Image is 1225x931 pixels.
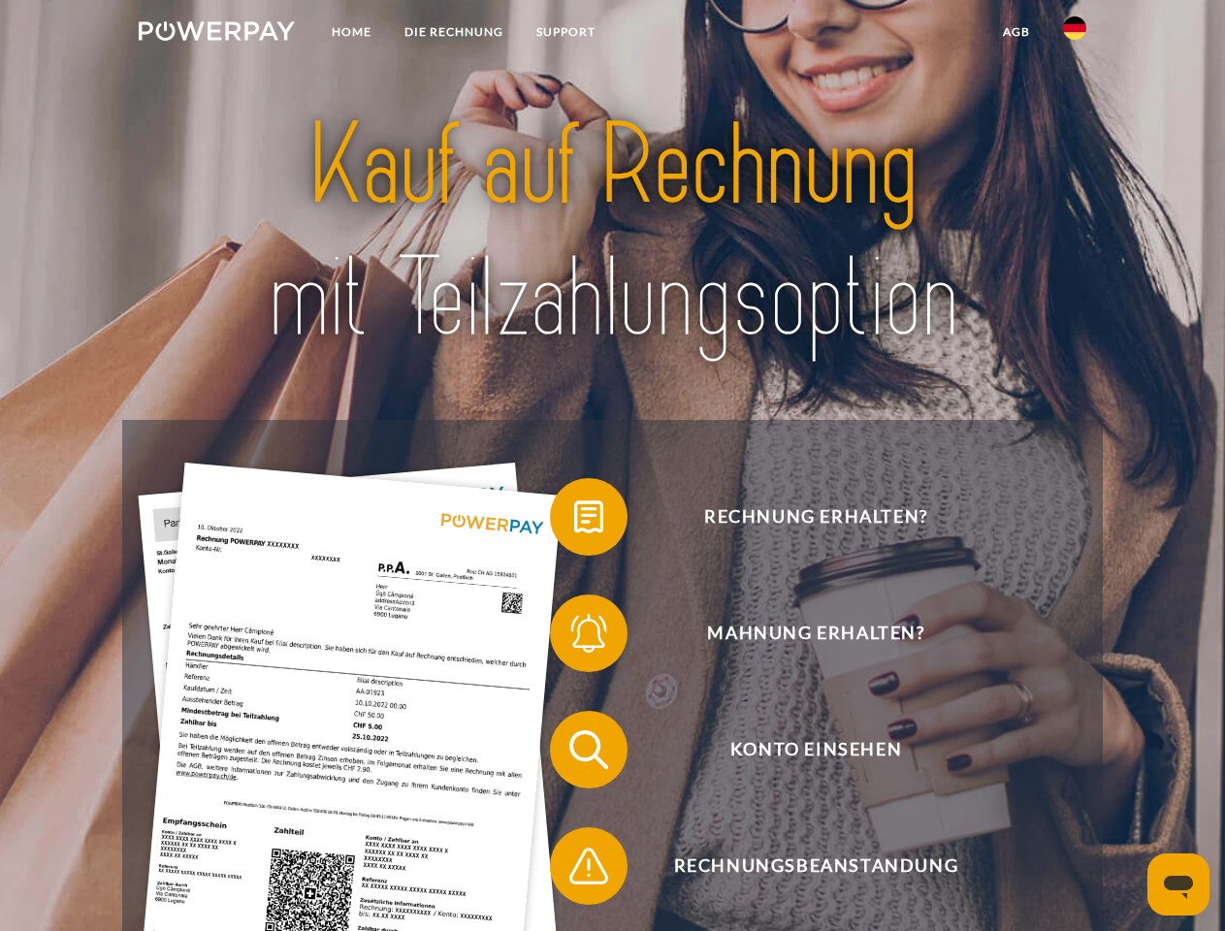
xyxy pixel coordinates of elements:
img: qb_warning.svg [564,842,613,890]
button: Konto einsehen [550,711,1054,788]
a: DIE RECHNUNG [388,15,520,49]
span: Rechnungsbeanstandung [578,827,1053,905]
iframe: Schaltfläche zum Öffnen des Messaging-Fensters [1147,853,1209,915]
img: logo-powerpay-white.svg [139,21,295,41]
button: Rechnung erhalten? [550,478,1054,556]
span: Mahnung erhalten? [578,594,1053,672]
a: agb [986,15,1047,49]
button: Mahnung erhalten? [550,594,1054,672]
a: SUPPORT [520,15,612,49]
span: Konto einsehen [578,711,1053,788]
img: qb_search.svg [564,725,613,774]
img: de [1063,16,1086,40]
img: title-powerpay_de.svg [185,93,1040,371]
span: Rechnung erhalten? [578,478,1053,556]
a: Home [315,15,388,49]
button: Rechnungsbeanstandung [550,827,1054,905]
img: qb_bill.svg [564,493,613,541]
img: qb_bell.svg [564,609,613,658]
